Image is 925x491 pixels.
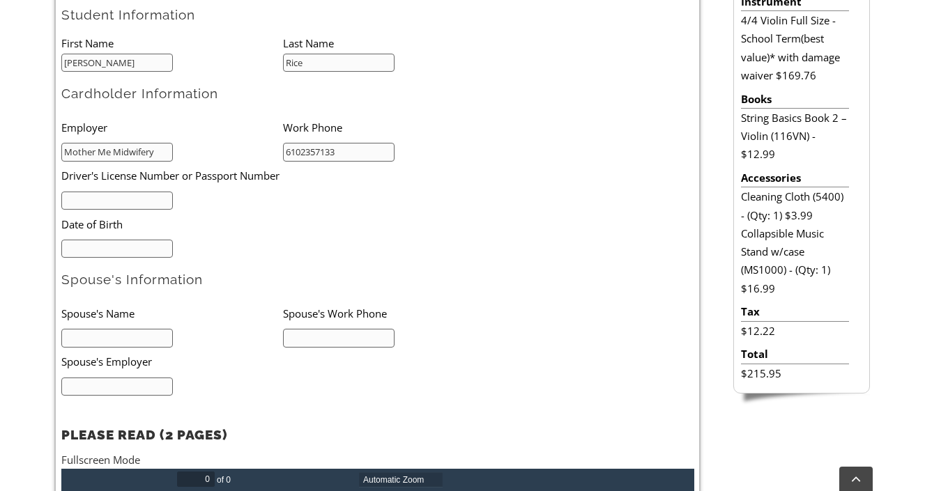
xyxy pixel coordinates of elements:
strong: PLEASE READ (2 PAGES) [61,427,227,442]
li: Spouse's Name [61,299,283,327]
li: Total [741,345,849,364]
li: $12.22 [741,322,849,340]
input: Page [116,3,153,18]
li: String Basics Book 2 – Violin (116VN) - $12.99 [741,109,849,164]
li: Spouse's Work Phone [283,299,505,327]
li: Spouse's Employer [61,348,460,376]
h2: Student Information [61,6,694,24]
h2: Spouse's Information [61,271,694,288]
li: $215.95 [741,364,849,382]
li: Work Phone [283,113,505,141]
li: Employer [61,113,283,141]
li: First Name [61,34,283,52]
li: 4/4 Violin Full Size - School Term(best value)* with damage waiver $169.76 [741,11,849,84]
h2: Cardholder Information [61,85,694,102]
span: of 0 [153,3,174,19]
li: Cleaning Cloth (5400) - (Qty: 1) $3.99 Collapsible Music Stand w/case (MS1000) - (Qty: 1) $16.99 [741,187,849,297]
li: Last Name [283,34,505,52]
li: Accessories [741,169,849,187]
li: Tax [741,302,849,321]
li: Date of Birth [61,210,460,238]
a: Fullscreen Mode [61,453,140,467]
select: Zoom [298,3,397,18]
li: Books [741,90,849,109]
li: Driver's License Number or Passport Number [61,162,460,190]
img: sidebar-footer.png [733,393,870,406]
